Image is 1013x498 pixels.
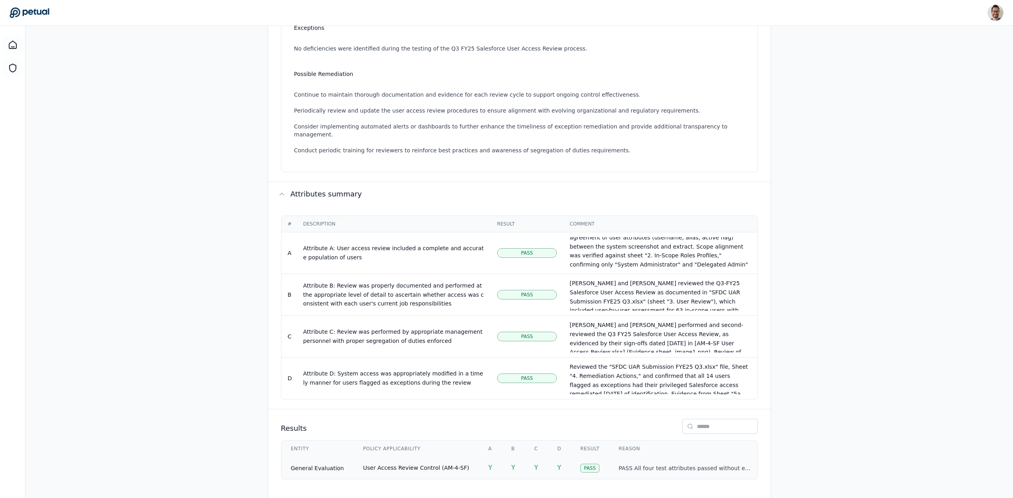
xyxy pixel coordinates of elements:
[303,244,484,262] div: Attribute A: User access review included a complete and accurate population of users
[281,423,307,434] h2: Results
[294,91,748,99] li: Continue to maintain thorough documentation and evidence for each review cycle to support ongoing...
[3,35,22,54] a: Dashboard
[988,5,1003,21] img: Eliot Walker
[281,232,297,274] td: A
[297,216,490,232] th: Description
[294,123,748,138] li: Consider implementing automated alerts or dashboards to further enhance the timeliness of excepti...
[479,441,502,457] th: A
[303,281,484,308] div: Attribute B: Review was properly documented and performed at the appropriate level of detail to a...
[521,375,533,381] span: Pass
[534,464,538,471] span: Y
[488,464,492,471] span: Y
[557,464,561,471] span: Y
[570,279,751,387] div: [PERSON_NAME] and [PERSON_NAME] reviewed the Q3-FY25 Salesforce User Access Review as documented ...
[281,274,297,316] td: B
[3,58,22,78] a: SOC
[303,327,484,346] div: Attribute C: Review was performed by appropriate management personnel with proper segregation of ...
[353,441,479,457] th: Policy Applicability
[548,441,571,457] th: D
[563,216,757,232] th: Comment
[291,465,344,471] div: General Evaluation
[521,333,533,340] span: Pass
[511,464,515,471] span: Y
[303,369,484,387] div: Attribute D: System access was appropriately modified in a timely manner for users flagged as exc...
[570,321,751,429] div: [PERSON_NAME] and [PERSON_NAME] performed and second-reviewed the Q3 FY25 Salesforce User Access ...
[294,24,748,32] h3: Exceptions
[268,182,771,206] button: Attributes summary
[294,107,748,115] li: Periodically review and update the user access review procedures to ensure alignment with evolvin...
[294,70,748,78] h3: Possible Remediation
[281,441,354,457] th: Entity
[363,465,469,471] span: User Access Review Control (AM-4-SF)
[294,146,748,154] li: Conduct periodic training for reviewers to reinforce best practices and awareness of segregation ...
[619,465,752,472] p: PASS All four test attributes passed without exception: (A) population completeness and accuracy ...
[491,216,564,232] th: Result
[10,7,49,18] a: Go to Dashboard
[281,216,297,232] th: #
[571,441,609,457] th: Result
[294,45,748,53] li: No deficiencies were identified during the testing of the Q3 FY25 Salesforce User Access Review p...
[521,250,533,256] span: Pass
[521,292,533,298] span: Pass
[281,316,297,358] td: C
[291,189,362,200] h2: Attributes summary
[525,441,548,457] th: C
[281,358,297,399] td: D
[609,441,762,457] th: Reason
[502,441,525,457] th: B
[570,362,751,480] div: Reviewed the "SFDC UAR Submission FYE25 Q3.xlsx" file, Sheet "4. Remediation Actions," and confir...
[580,464,599,473] div: Pass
